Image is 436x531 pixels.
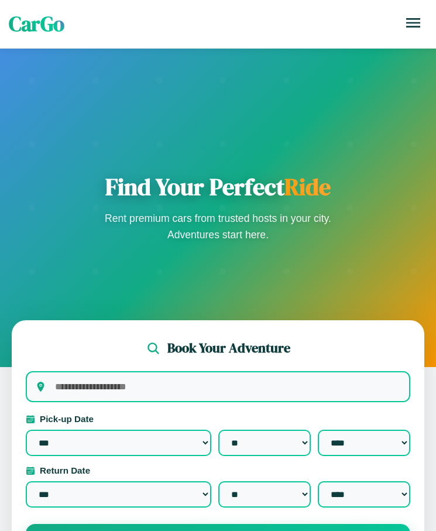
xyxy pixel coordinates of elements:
span: Ride [284,171,331,203]
span: CarGo [9,10,64,38]
p: Rent premium cars from trusted hosts in your city. Adventures start here. [101,210,335,243]
h2: Book Your Adventure [167,339,290,357]
label: Pick-up Date [26,414,410,424]
label: Return Date [26,465,410,475]
h1: Find Your Perfect [101,173,335,201]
